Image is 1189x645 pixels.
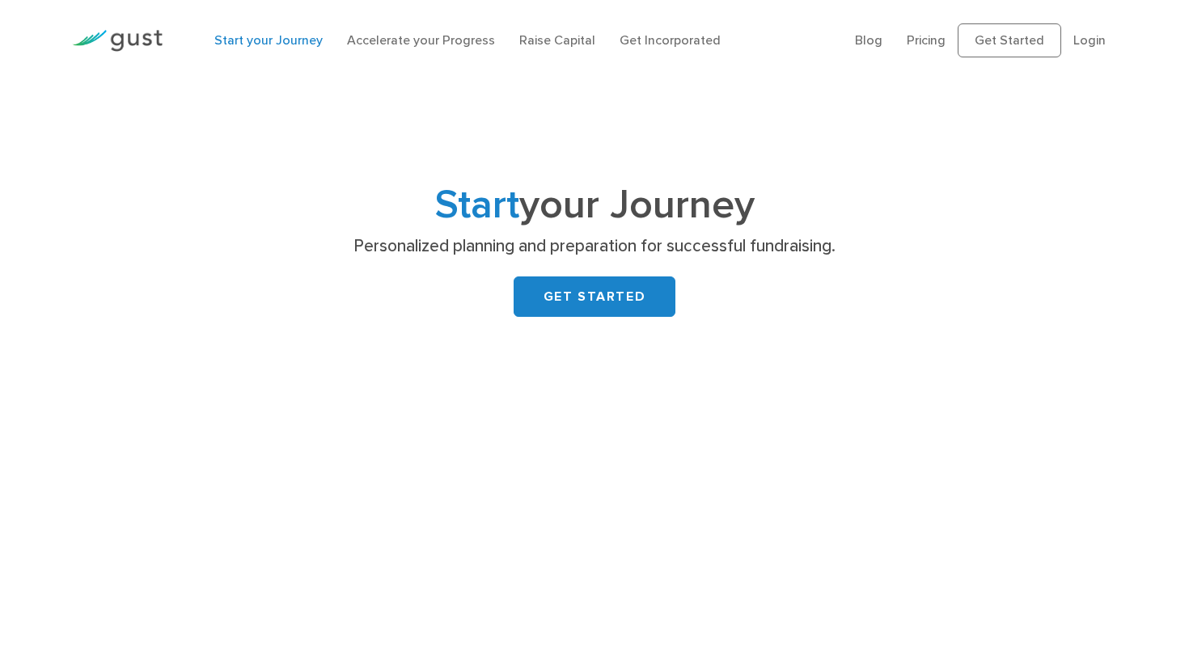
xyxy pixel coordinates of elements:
[281,235,908,258] p: Personalized planning and preparation for successful fundraising.
[620,32,721,48] a: Get Incorporated
[958,23,1061,57] a: Get Started
[907,32,946,48] a: Pricing
[275,187,914,224] h1: your Journey
[1073,32,1106,48] a: Login
[855,32,882,48] a: Blog
[72,30,163,52] img: Gust Logo
[435,181,519,229] span: Start
[514,276,675,317] a: GET STARTED
[214,32,323,48] a: Start your Journey
[519,32,595,48] a: Raise Capital
[347,32,495,48] a: Accelerate your Progress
